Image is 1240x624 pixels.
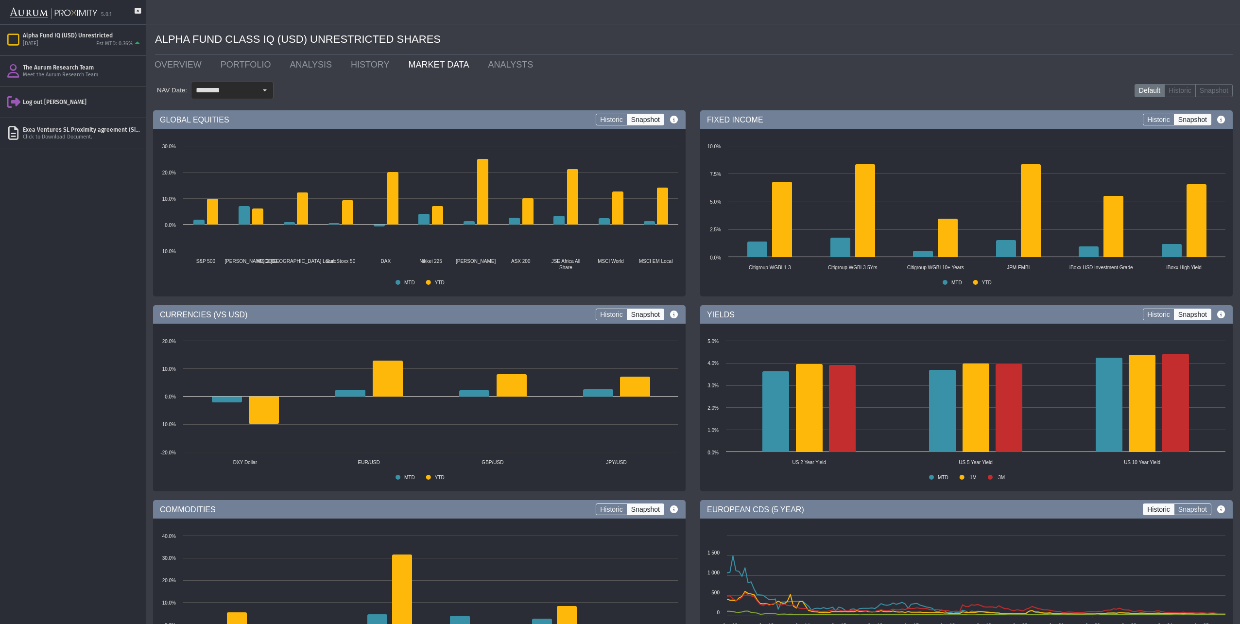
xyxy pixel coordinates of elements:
text: 20.0% [162,578,176,583]
text: 2.0% [707,405,719,411]
text: DXY Dollar [233,460,258,465]
text: S&P 500 [196,259,216,264]
div: Meet the Aurum Research Team [23,71,142,79]
text: MTD [951,280,962,285]
div: The Aurum Research Team [23,64,142,71]
div: GLOBAL EQUITIES [153,110,686,129]
label: Snapshot [1174,309,1211,320]
text: US 5 Year Yield [959,460,993,465]
div: Est MTD: 0.36% [96,40,133,48]
text: 5.0% [710,199,721,205]
text: -20.0% [160,450,176,455]
text: MTD [404,475,415,480]
label: Snapshot [627,503,664,515]
label: Historic [596,114,627,125]
text: 10.0% [162,600,176,606]
text: MTD [404,280,415,285]
div: ALPHA FUND CLASS IQ (USD) UNRESTRICTED SHARES [155,24,1233,55]
text: 0.0% [707,450,719,455]
a: ANALYSTS [481,55,545,74]
text: MSCI World [598,259,624,264]
text: 20.0% [162,339,176,344]
text: US 10 Year Yield [1124,460,1160,465]
text: 1 000 [707,570,720,575]
img: Aurum-Proximity%20white.svg [10,2,97,24]
a: OVERVIEW [147,55,213,74]
text: iBoxx USD Investment Grade [1069,265,1133,270]
text: 4.0% [707,361,719,366]
text: 30.0% [162,555,176,561]
text: JPM EMBI [1007,265,1030,270]
text: 500 [711,590,720,595]
text: 1 500 [707,550,720,555]
label: Historic [1164,84,1196,98]
div: Alpha Fund IQ (USD) Unrestricted [23,32,142,39]
text: MTD [938,475,948,480]
text: 1.0% [707,428,719,433]
div: Log out [PERSON_NAME] [23,98,142,106]
div: EUROPEAN CDS (5 YEAR) [700,500,1233,519]
text: 0.0% [165,223,176,228]
text: 20.0% [162,170,176,175]
text: 7.5% [710,172,721,177]
text: YTD [435,280,445,285]
text: -3M [997,475,1005,480]
text: US 2 Year Yield [792,460,827,465]
label: Snapshot [1174,114,1211,125]
text: -1M [968,475,977,480]
label: Historic [596,503,627,515]
text: EUR/USD [358,460,380,465]
text: DAX [381,259,391,264]
text: 5.0% [707,339,719,344]
text: [PERSON_NAME] 2000 [224,259,277,264]
a: HISTORY [344,55,401,74]
text: 10.0% [162,196,176,202]
label: Snapshot [1195,84,1233,98]
div: Select [257,82,273,99]
div: [DATE] [23,40,38,48]
div: COMMODITIES [153,500,686,519]
text: iBoxx High Yield [1167,265,1202,270]
text: 3.0% [707,383,719,388]
text: 40.0% [162,534,176,539]
a: PORTFOLIO [213,55,283,74]
div: Exea Ventures SL Proximity agreement (Signed).pdf [23,126,142,134]
label: Snapshot [627,114,664,125]
label: Historic [1143,114,1174,125]
text: 30.0% [162,144,176,149]
label: Default [1135,84,1165,98]
text: YTD [435,475,445,480]
label: Snapshot [627,309,664,320]
label: Historic [1143,503,1174,515]
text: 10.0% [162,366,176,372]
span: NAV Date: [153,86,191,95]
text: Citigroup WGBI 3-5Yrs [828,265,878,270]
div: YIELDS [700,305,1233,324]
text: 0.0% [710,255,721,260]
label: Historic [1143,309,1174,320]
text: -10.0% [160,249,176,254]
text: 10.0% [707,144,721,149]
label: Historic [596,309,627,320]
text: EuroStoxx 50 [326,259,355,264]
text: Nikkei 225 [419,259,442,264]
div: Click to Download Document. [23,134,142,141]
text: GBP/USD [482,460,503,465]
text: [PERSON_NAME] [456,259,496,264]
text: JPY/USD [606,460,627,465]
div: FIXED INCOME [700,110,1233,129]
div: 5.0.1 [101,11,112,18]
text: MSCI EM Local [639,259,672,264]
label: Snapshot [1174,503,1211,515]
text: 2.5% [710,227,721,232]
text: Citigroup WGBI 10+ Years [907,265,964,270]
text: 0 [717,610,720,615]
text: ASX 200 [511,259,531,264]
text: JSE Africa All Share [551,259,580,270]
text: MSCI [GEOGRAPHIC_DATA] Local [257,259,334,264]
text: -10.0% [160,422,176,427]
a: ANALYSIS [282,55,344,74]
a: MARKET DATA [401,55,481,74]
div: CURRENCIES (VS USD) [153,305,686,324]
text: Citigroup WGBI 1-3 [749,265,791,270]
